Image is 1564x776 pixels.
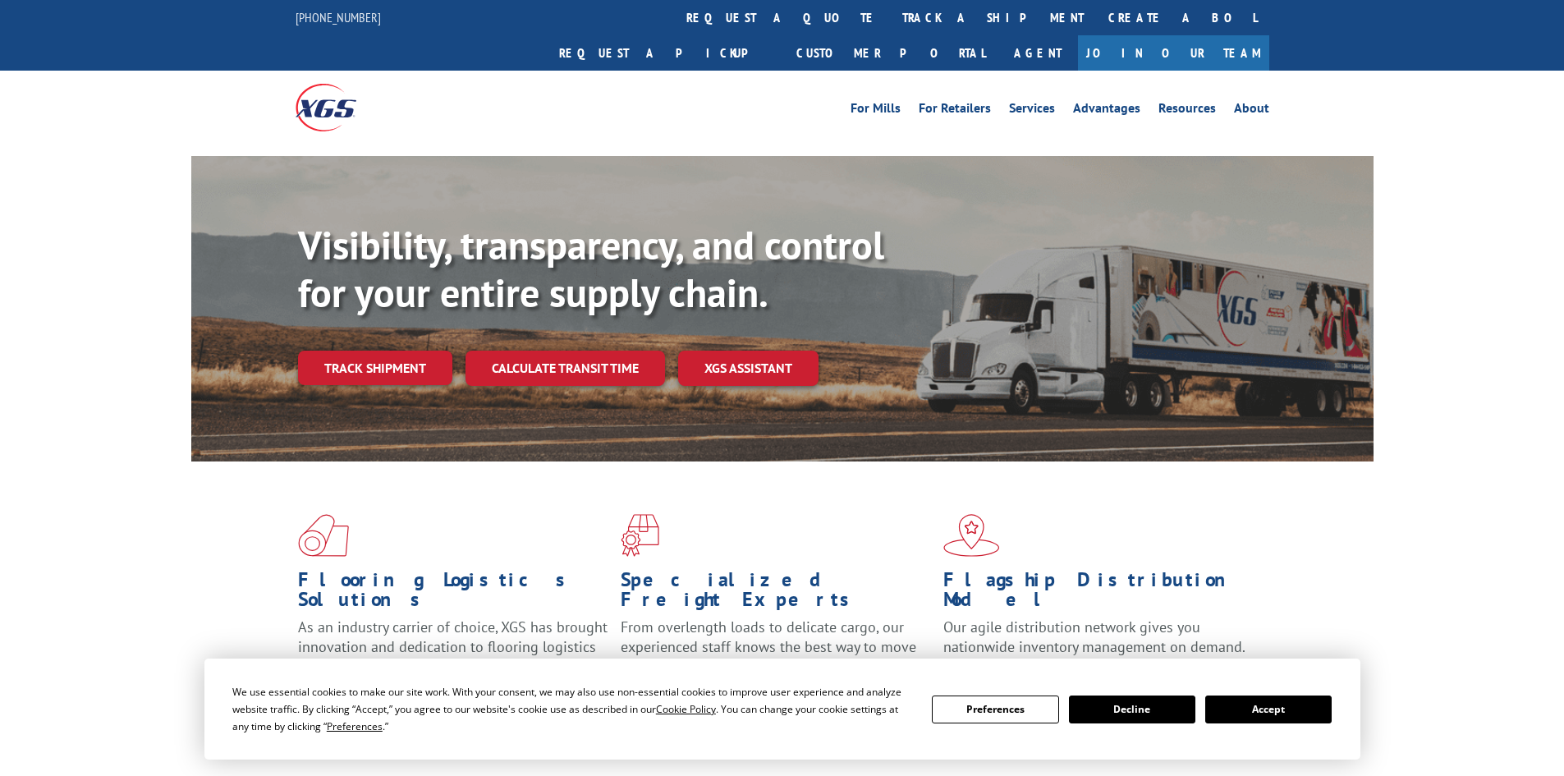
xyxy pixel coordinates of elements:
button: Accept [1205,696,1332,723]
img: xgs-icon-flagship-distribution-model-red [943,514,1000,557]
a: Join Our Team [1078,35,1269,71]
p: From overlength loads to delicate cargo, our experienced staff knows the best way to move your fr... [621,618,931,691]
a: Resources [1158,102,1216,120]
img: xgs-icon-total-supply-chain-intelligence-red [298,514,349,557]
a: [PHONE_NUMBER] [296,9,381,25]
a: Track shipment [298,351,452,385]
a: Request a pickup [547,35,784,71]
a: XGS ASSISTANT [678,351,819,386]
h1: Flooring Logistics Solutions [298,570,608,618]
a: Agent [998,35,1078,71]
div: Cookie Consent Prompt [204,659,1360,760]
div: We use essential cookies to make our site work. With your consent, we may also use non-essential ... [232,683,912,735]
img: xgs-icon-focused-on-flooring-red [621,514,659,557]
button: Decline [1069,696,1195,723]
a: For Retailers [919,102,991,120]
span: Our agile distribution network gives you nationwide inventory management on demand. [943,618,1245,656]
span: Cookie Policy [656,702,716,716]
a: Services [1009,102,1055,120]
span: As an industry carrier of choice, XGS has brought innovation and dedication to flooring logistics... [298,618,608,676]
button: Preferences [932,696,1058,723]
a: About [1234,102,1269,120]
h1: Flagship Distribution Model [943,570,1254,618]
a: Customer Portal [784,35,998,71]
h1: Specialized Freight Experts [621,570,931,618]
a: Advantages [1073,102,1140,120]
a: For Mills [851,102,901,120]
b: Visibility, transparency, and control for your entire supply chain. [298,219,884,318]
span: Preferences [327,719,383,733]
a: Calculate transit time [466,351,665,386]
